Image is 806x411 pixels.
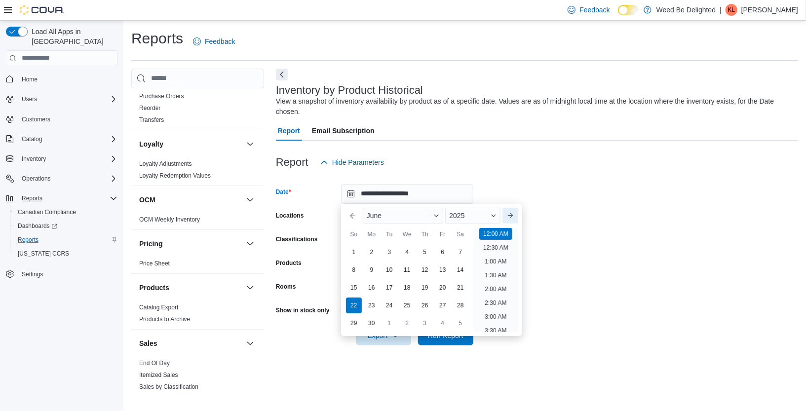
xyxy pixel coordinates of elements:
p: | [720,4,722,16]
div: day-19 [417,280,433,296]
button: Products [244,282,256,294]
span: Email Subscription [312,121,375,141]
button: Home [2,72,121,86]
a: Dashboards [14,220,61,232]
span: Feedback [205,37,235,46]
button: Loyalty [139,139,242,149]
div: day-9 [364,262,380,278]
button: Inventory [2,152,121,166]
div: day-12 [417,262,433,278]
span: Sales by Day [139,395,174,403]
div: day-26 [417,298,433,313]
a: OCM Weekly Inventory [139,216,200,223]
div: day-10 [382,262,397,278]
h3: Products [139,283,169,293]
span: Sales by Classification [139,383,198,391]
a: End Of Day [139,360,170,367]
div: day-27 [435,298,451,313]
span: Price Sheet [139,260,170,267]
span: Operations [18,173,117,185]
div: Tu [382,226,397,242]
button: Next month [502,208,518,224]
li: 1:30 AM [481,269,510,281]
div: Button. Open the year selector. 2025 is currently selected. [445,208,500,224]
h1: Reports [131,29,183,48]
span: Reports [22,194,42,202]
div: day-30 [364,315,380,331]
div: day-23 [364,298,380,313]
div: June, 2025 [345,243,469,332]
button: Catalog [2,132,121,146]
button: Reports [2,191,121,205]
div: Sa [453,226,468,242]
span: Reports [18,236,38,244]
button: Users [2,92,121,106]
div: day-6 [435,244,451,260]
span: KL [728,4,735,16]
button: Loyalty [244,138,256,150]
span: Itemized Sales [139,371,178,379]
div: day-5 [417,244,433,260]
ul: Time [473,227,518,332]
div: day-18 [399,280,415,296]
button: Sales [244,337,256,349]
span: Washington CCRS [14,248,117,260]
div: day-29 [346,315,362,331]
a: Customers [18,113,54,125]
li: 1:00 AM [481,256,510,267]
span: Feedback [579,5,610,15]
div: day-20 [435,280,451,296]
div: day-2 [364,244,380,260]
button: Catalog [18,133,46,145]
div: Su [346,226,362,242]
img: Cova [20,5,64,15]
li: 2:30 AM [481,297,510,309]
div: day-28 [453,298,468,313]
a: Itemized Sales [139,372,178,378]
button: OCM [244,194,256,206]
div: We [399,226,415,242]
li: 12:00 AM [479,228,512,240]
span: Customers [22,115,50,123]
span: Dashboards [14,220,117,232]
div: Th [417,226,433,242]
button: Previous Month [345,208,361,224]
h3: Inventory by Product Historical [276,84,423,96]
a: Reports [14,234,42,246]
button: Canadian Compliance [10,205,121,219]
div: day-21 [453,280,468,296]
span: Operations [22,175,51,183]
div: OCM [131,214,264,229]
a: Transfers [139,116,164,123]
a: Canadian Compliance [14,206,80,218]
span: Purchase Orders [139,92,184,100]
button: Reports [18,192,46,204]
span: Loyalty Adjustments [139,160,192,168]
a: Reorder [139,105,160,112]
div: day-14 [453,262,468,278]
div: day-2 [399,315,415,331]
button: Pricing [139,239,242,249]
div: Kevin Loo [726,4,737,16]
label: Classifications [276,235,318,243]
button: Operations [2,172,121,186]
div: day-17 [382,280,397,296]
div: day-1 [346,244,362,260]
span: Customers [18,113,117,125]
div: day-11 [399,262,415,278]
div: Fr [435,226,451,242]
div: day-3 [382,244,397,260]
div: day-13 [435,262,451,278]
span: Reports [18,192,117,204]
span: Inventory [18,153,117,165]
button: Settings [2,266,121,281]
button: Operations [18,173,55,185]
span: Settings [18,267,117,280]
span: Report [278,121,300,141]
div: day-1 [382,315,397,331]
a: Purchase Orders [139,93,184,100]
div: day-15 [346,280,362,296]
button: Sales [139,338,242,348]
div: day-5 [453,315,468,331]
div: Pricing [131,258,264,273]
